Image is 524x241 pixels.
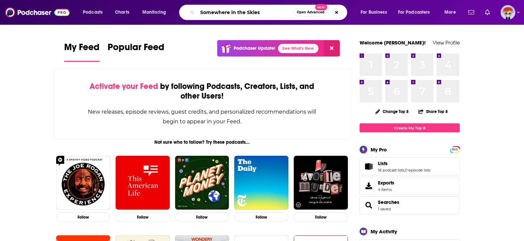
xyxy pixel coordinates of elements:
button: Follow [234,212,288,222]
img: User Profile [501,5,515,20]
button: open menu [394,7,440,18]
div: New releases, episode reviews, guest credits, and personalized recommendations will begin to appe... [87,107,317,126]
button: Follow [175,212,229,222]
a: 0 episode lists [405,168,430,172]
a: Show notifications dropdown [482,7,493,18]
button: Follow [116,212,170,222]
div: My Pro [371,146,387,153]
a: My Feed [64,41,100,62]
a: See What's New [278,44,318,53]
button: Follow [56,212,110,222]
button: Open AdvancedNew [294,8,327,16]
p: Podchaser Update! [234,45,275,51]
div: Search podcasts, credits, & more... [185,5,354,20]
span: More [444,8,456,17]
span: Exports [378,180,394,186]
a: Popular Feed [108,41,164,62]
img: Planet Money [175,156,229,210]
span: For Podcasters [398,8,430,17]
div: by following Podcasts, Creators, Lists, and other Users! [87,82,317,101]
a: Exports [360,177,460,195]
div: Not sure who to follow? Try these podcasts... [53,139,351,145]
a: 1 saved [378,207,391,211]
span: Lists [378,160,388,166]
a: Create My Top 8 [360,123,460,132]
span: Popular Feed [108,41,164,57]
img: Podchaser - Follow, Share and Rate Podcasts [5,6,70,19]
img: The Daily [234,156,288,210]
img: The Joe Rogan Experience [56,156,110,210]
input: Search podcasts, credits, & more... [198,7,294,18]
button: Change Top 8 [371,107,413,116]
a: Welcome [PERSON_NAME]! [360,39,426,46]
span: Podcasts [83,8,103,17]
a: View Profile [433,39,460,46]
a: Searches [378,199,399,205]
img: This American Life [116,156,170,210]
span: Logged in as diana.griffin [501,5,515,20]
span: Lists [360,157,460,175]
a: Charts [111,7,133,18]
button: open menu [78,7,111,18]
span: Charts [115,8,129,17]
span: My Feed [64,41,100,57]
span: Activate your Feed [90,81,158,91]
span: For Business [361,8,387,17]
button: open menu [440,7,464,18]
span: 4 items [378,187,394,192]
a: Searches [362,201,375,210]
span: New [315,4,327,10]
div: My Activity [371,228,397,235]
a: Show notifications dropdown [466,7,477,18]
span: Exports [362,181,375,191]
button: Show profile menu [501,5,515,20]
span: Searches [360,196,460,214]
button: open menu [138,7,175,18]
span: Monitoring [142,8,166,17]
span: Open Advanced [297,11,324,14]
a: Lists [362,162,375,171]
button: Share Top 8 [418,105,448,118]
button: Follow [294,212,348,222]
a: Lists [378,160,430,166]
a: 16 podcast lists [378,168,404,172]
button: open menu [356,7,395,18]
a: PRO [451,147,459,152]
img: My Favorite Murder with Karen Kilgariff and Georgia Hardstark [294,156,348,210]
